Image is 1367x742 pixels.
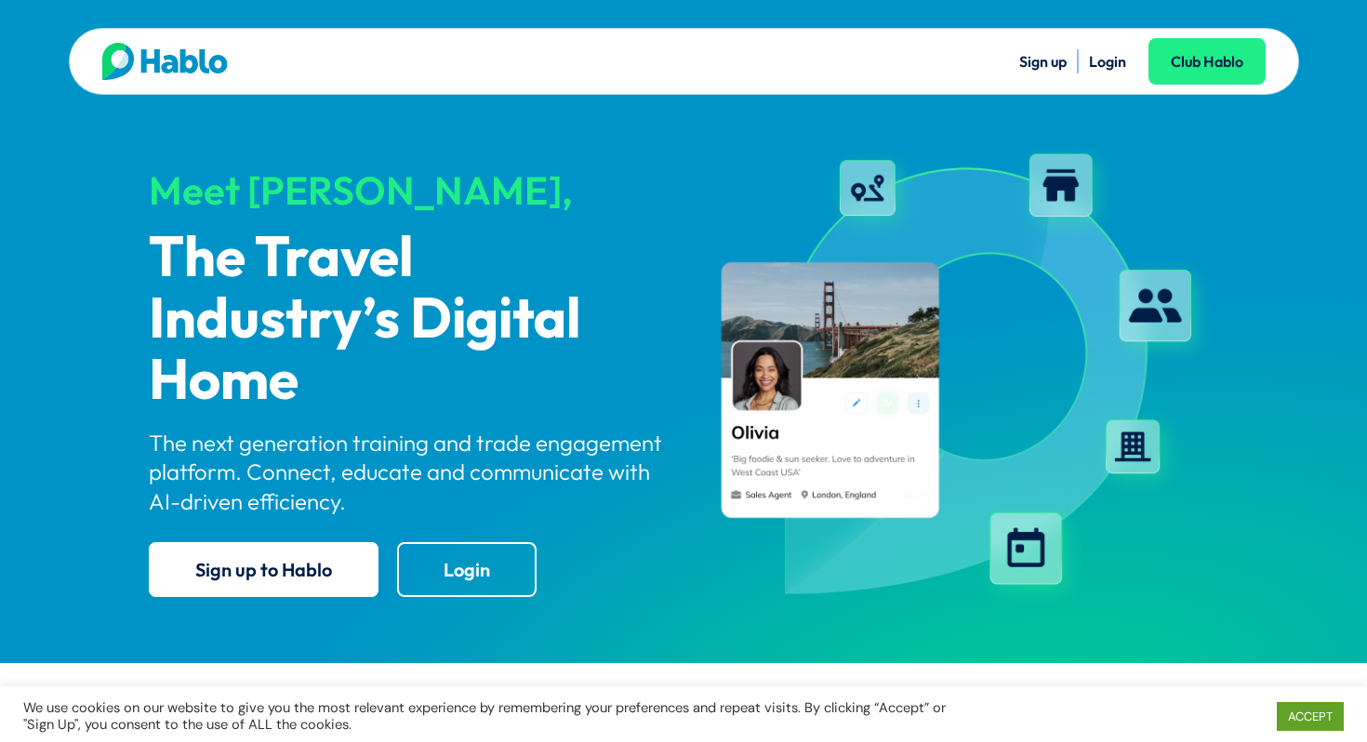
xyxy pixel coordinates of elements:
[149,169,668,212] div: Meet [PERSON_NAME],
[23,699,948,733] div: We use cookies on our website to give you the most relevant experience by remembering your prefer...
[149,429,668,516] p: The next generation training and trade engagement platform. Connect, educate and communicate with...
[1277,702,1344,731] a: ACCEPT
[102,43,228,80] img: Hablo logo main 2
[1089,52,1126,71] a: Login
[699,139,1218,613] img: hablo-profile-image
[149,542,378,597] a: Sign up to Hablo
[1019,52,1067,71] a: Sign up
[149,229,668,413] p: The Travel Industry’s Digital Home
[1148,38,1266,85] a: Club Hablo
[397,542,537,597] a: Login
